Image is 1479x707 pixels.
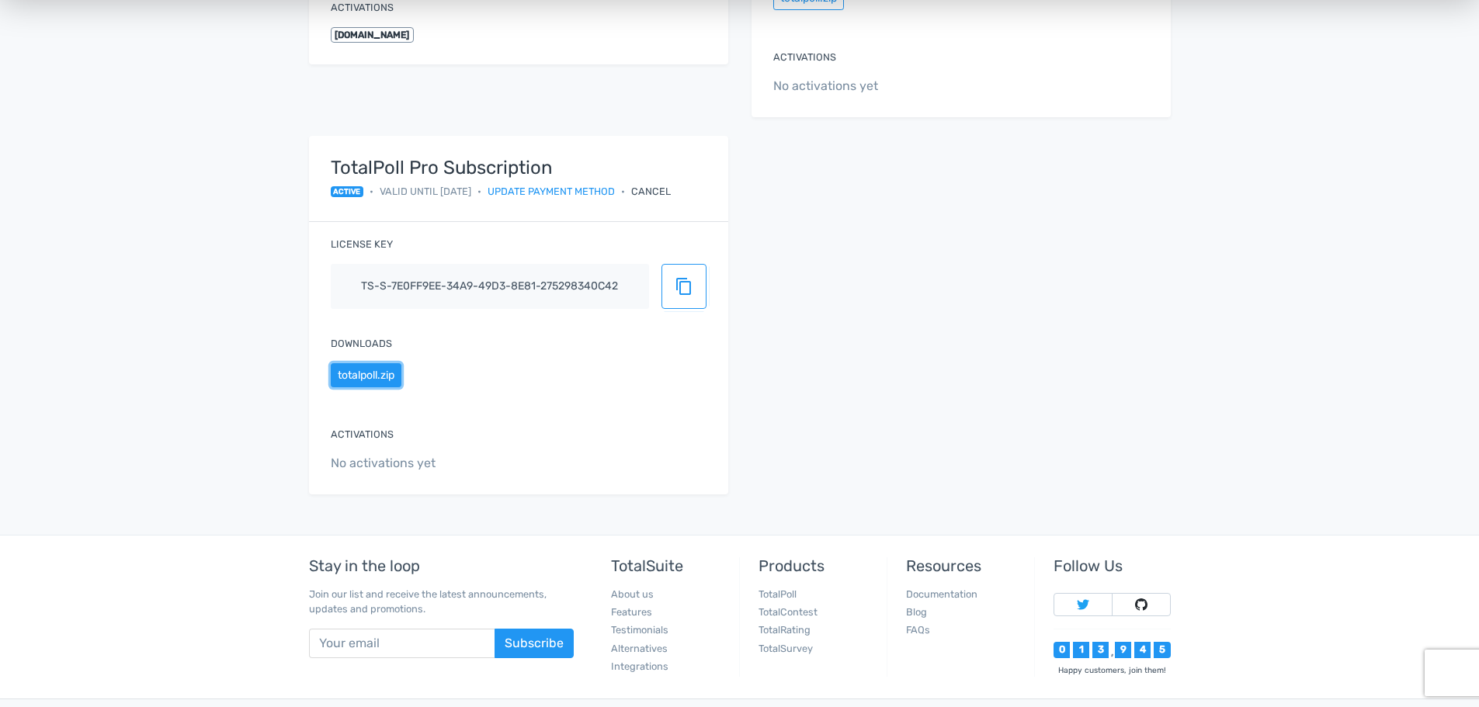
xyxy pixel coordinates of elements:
[611,624,668,636] a: Testimonials
[611,660,668,672] a: Integrations
[309,587,574,616] p: Join our list and receive the latest announcements, updates and promotions.
[1134,642,1151,658] div: 4
[906,606,927,618] a: Blog
[1109,648,1115,658] div: ,
[1077,598,1089,611] img: Follow TotalSuite on Twitter
[759,624,811,636] a: TotalRating
[331,27,415,43] span: [DOMAIN_NAME]
[1054,557,1170,574] h5: Follow Us
[611,588,654,600] a: About us
[675,277,693,296] span: content_copy
[759,557,875,574] h5: Products
[331,454,707,473] span: No activations yet
[1135,598,1147,611] img: Follow TotalSuite on Github
[906,557,1022,574] h5: Resources
[1115,642,1131,658] div: 9
[906,588,977,600] a: Documentation
[331,186,364,197] span: active
[631,184,671,199] div: Cancel
[331,336,392,351] label: Downloads
[1054,664,1170,676] div: Happy customers, join them!
[1073,642,1089,658] div: 1
[1092,642,1109,658] div: 3
[611,643,668,654] a: Alternatives
[759,588,797,600] a: TotalPoll
[309,629,495,658] input: Your email
[370,184,373,199] span: •
[611,606,652,618] a: Features
[1054,642,1070,658] div: 0
[488,184,615,199] a: Update payment method
[495,629,574,658] button: Subscribe
[380,184,471,199] span: Valid until [DATE]
[331,158,672,178] strong: TotalPoll Pro Subscription
[331,427,394,442] label: Activations
[759,606,818,618] a: TotalContest
[331,363,401,387] button: totalpoll.zip
[906,624,930,636] a: FAQs
[621,184,625,199] span: •
[331,237,393,251] label: License key
[309,557,574,574] h5: Stay in the loop
[661,264,707,309] button: content_copy
[611,557,727,574] h5: TotalSuite
[477,184,481,199] span: •
[759,643,813,654] a: TotalSurvey
[1154,642,1170,658] div: 5
[773,50,836,64] label: Activations
[773,77,1149,95] span: No activations yet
